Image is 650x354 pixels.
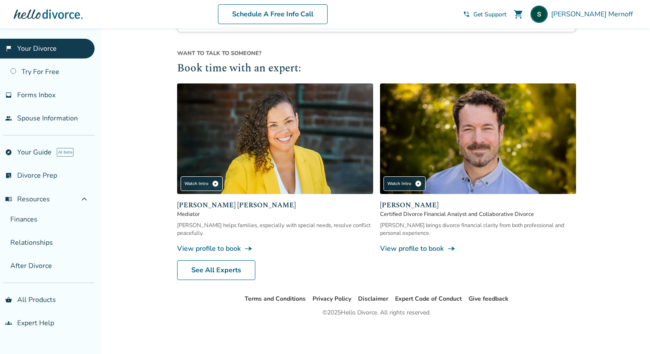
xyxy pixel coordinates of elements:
[463,10,506,18] a: phone_in_talkGet Support
[212,180,219,187] span: play_circle
[447,244,456,253] span: line_end_arrow_notch
[473,10,506,18] span: Get Support
[5,172,12,179] span: list_alt_check
[380,200,576,210] span: [PERSON_NAME]
[463,11,470,18] span: phone_in_talk
[380,210,576,218] span: Certified Divorce Financial Analyst and Collaborative Divorce
[5,45,12,52] span: flag_2
[79,194,89,204] span: expand_less
[313,295,351,303] a: Privacy Policy
[177,49,576,57] span: Want to talk to someone?
[5,149,12,156] span: explore
[380,244,576,253] a: View profile to bookline_end_arrow_notch
[177,200,373,210] span: [PERSON_NAME] [PERSON_NAME]
[5,296,12,303] span: shopping_basket
[177,244,373,253] a: View profile to bookline_end_arrow_notch
[5,92,12,99] span: inbox
[469,294,509,304] li: Give feedback
[177,61,576,77] h2: Book time with an expert:
[181,176,223,191] div: Watch Intro
[607,313,650,354] iframe: Chat Widget
[5,320,12,326] span: groups
[57,148,74,157] span: AI beta
[513,9,524,19] span: shopping_cart
[218,4,328,24] a: Schedule A Free Info Call
[415,180,422,187] span: play_circle
[551,9,636,19] span: [PERSON_NAME] Mernoff
[177,222,373,237] div: [PERSON_NAME] helps families, especially with special needs, resolve conflict peacefully.
[380,83,576,194] img: John Duffy
[17,90,55,100] span: Forms Inbox
[395,295,462,303] a: Expert Code of Conduct
[5,194,50,204] span: Resources
[245,295,306,303] a: Terms and Conditions
[358,294,388,304] li: Disclaimer
[177,210,373,218] span: Mediator
[177,83,373,194] img: Claudia Brown Coulter
[322,308,431,318] div: © 2025 Hello Divorce. All rights reserved.
[380,222,576,237] div: [PERSON_NAME] brings divorce financial clarity from both professional and personal experience.
[244,244,253,253] span: line_end_arrow_notch
[5,196,12,203] span: menu_book
[383,176,426,191] div: Watch Intro
[5,115,12,122] span: people
[530,6,548,23] img: shashank khanna
[177,260,255,280] a: See All Experts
